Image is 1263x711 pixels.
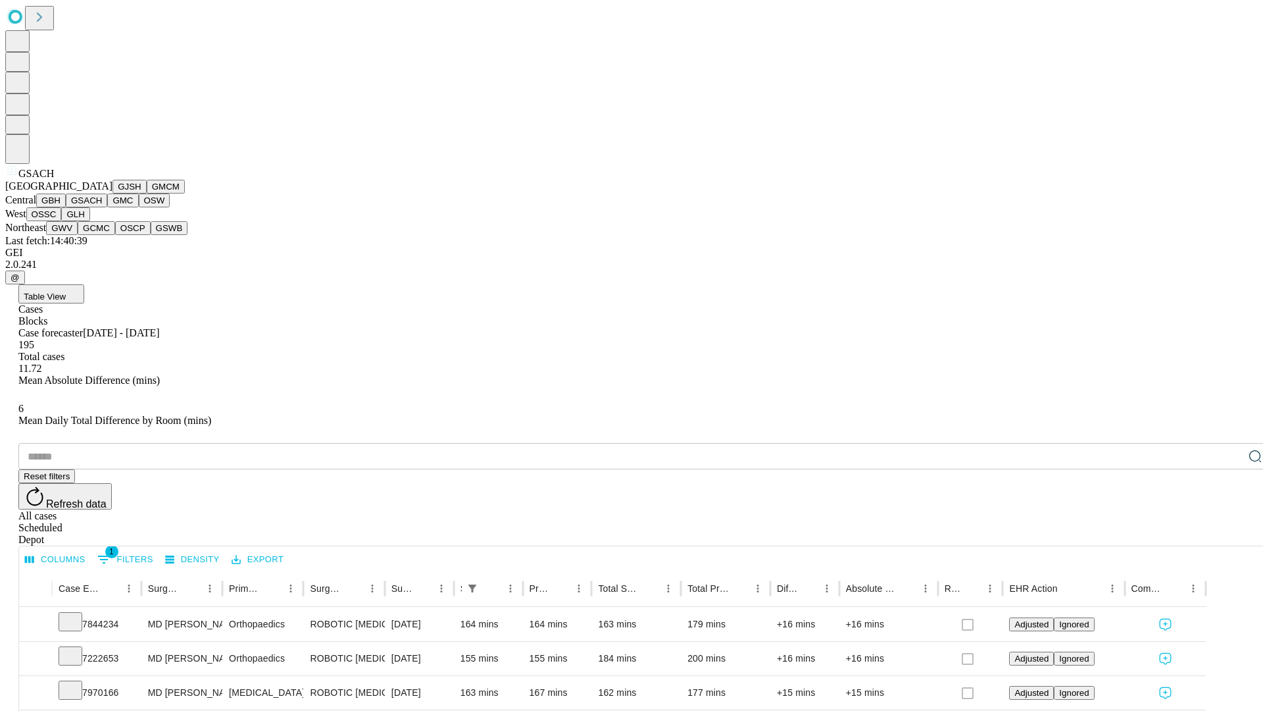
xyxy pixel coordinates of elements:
[5,208,26,219] span: West
[229,608,297,641] div: Orthopaedics
[1009,686,1054,700] button: Adjusted
[460,676,516,710] div: 163 mins
[162,550,223,570] button: Density
[898,579,916,598] button: Sort
[148,642,216,675] div: MD [PERSON_NAME]
[148,676,216,710] div: MD [PERSON_NAME]
[26,648,45,671] button: Expand
[962,579,981,598] button: Sort
[799,579,818,598] button: Sort
[18,327,83,338] span: Case forecaster
[18,284,84,303] button: Table View
[687,642,764,675] div: 200 mins
[61,207,89,221] button: GLH
[112,180,147,194] button: GJSH
[687,608,764,641] div: 179 mins
[687,676,764,710] div: 177 mins
[105,545,118,558] span: 1
[5,271,25,284] button: @
[201,579,219,598] button: Menu
[182,579,201,598] button: Sort
[551,579,570,598] button: Sort
[115,221,151,235] button: OSCP
[148,608,216,641] div: MD [PERSON_NAME]
[363,579,382,598] button: Menu
[777,583,798,594] div: Difference
[1014,619,1049,629] span: Adjusted
[818,579,836,598] button: Menu
[59,642,135,675] div: 7222653
[570,579,588,598] button: Menu
[26,614,45,637] button: Expand
[120,579,138,598] button: Menu
[5,180,112,192] span: [GEOGRAPHIC_DATA]
[598,583,639,594] div: Total Scheduled Duration
[26,207,62,221] button: OSSC
[530,642,585,675] div: 155 mins
[945,583,962,594] div: Resolved in EHR
[11,273,20,282] span: @
[18,375,160,386] span: Mean Absolute Difference (mins)
[229,676,297,710] div: [MEDICAL_DATA]
[483,579,501,598] button: Sort
[18,168,54,179] span: GSACH
[5,194,36,205] span: Central
[1054,652,1094,666] button: Ignored
[59,608,135,641] div: 7844234
[391,642,447,675] div: [DATE]
[391,608,447,641] div: [DATE]
[1059,688,1089,698] span: Ignored
[18,363,41,374] span: 11.72
[846,583,897,594] div: Absolute Difference
[66,194,107,207] button: GSACH
[1103,579,1122,598] button: Menu
[1009,618,1054,631] button: Adjusted
[1009,652,1054,666] button: Adjusted
[598,676,674,710] div: 162 mins
[5,247,1258,259] div: GEI
[501,579,520,598] button: Menu
[22,550,89,570] button: Select columns
[36,194,66,207] button: GBH
[18,351,64,362] span: Total cases
[147,180,185,194] button: GMCM
[1054,618,1094,631] button: Ignored
[730,579,749,598] button: Sort
[83,327,159,338] span: [DATE] - [DATE]
[916,579,935,598] button: Menu
[598,608,674,641] div: 163 mins
[310,642,378,675] div: ROBOTIC [MEDICAL_DATA] KNEE TOTAL
[641,579,659,598] button: Sort
[460,583,462,594] div: Scheduled In Room Duration
[1059,619,1089,629] span: Ignored
[777,642,833,675] div: +16 mins
[18,415,211,426] span: Mean Daily Total Difference by Room (mins)
[139,194,170,207] button: OSW
[1014,688,1049,698] span: Adjusted
[1059,579,1077,598] button: Sort
[26,682,45,705] button: Expand
[777,608,833,641] div: +16 mins
[981,579,999,598] button: Menu
[94,549,157,570] button: Show filters
[229,642,297,675] div: Orthopaedics
[1054,686,1094,700] button: Ignored
[18,483,112,510] button: Refresh data
[846,676,931,710] div: +15 mins
[151,221,188,235] button: GSWB
[598,642,674,675] div: 184 mins
[1014,654,1049,664] span: Adjusted
[46,221,78,235] button: GWV
[263,579,282,598] button: Sort
[18,469,75,483] button: Reset filters
[59,676,135,710] div: 7970166
[460,642,516,675] div: 155 mins
[1131,583,1164,594] div: Comments
[310,676,378,710] div: ROBOTIC [MEDICAL_DATA] REPAIR [MEDICAL_DATA] INITIAL (BILATERAL)
[101,579,120,598] button: Sort
[846,608,931,641] div: +16 mins
[78,221,115,235] button: GCMC
[1009,583,1057,594] div: EHR Action
[282,579,300,598] button: Menu
[59,583,100,594] div: Case Epic Id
